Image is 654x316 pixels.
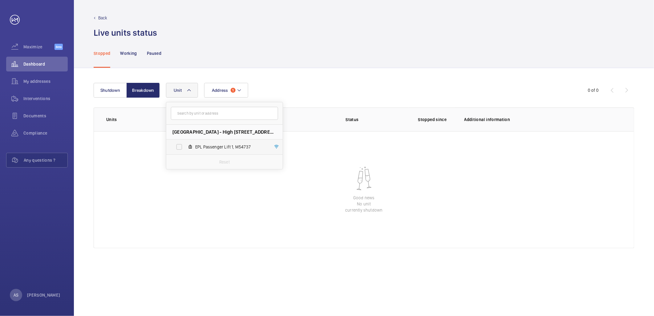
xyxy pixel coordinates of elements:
[418,116,454,123] p: Stopped since
[23,113,68,119] span: Documents
[166,83,198,98] button: Unit
[94,27,157,38] h1: Live units status
[23,44,54,50] span: Maximize
[204,83,248,98] button: Address1
[231,88,236,93] span: 1
[127,83,160,98] button: Breakdown
[195,144,267,150] span: EPL Passenger Lift 1, M54737
[171,107,278,120] input: Search by unit or address
[147,50,161,56] p: Paused
[27,292,60,298] p: [PERSON_NAME]
[54,44,63,50] span: Beta
[219,159,230,165] p: Reset
[300,116,404,123] p: Status
[23,61,68,67] span: Dashboard
[14,292,18,298] p: AS
[94,50,110,56] p: Stopped
[98,15,107,21] p: Back
[120,50,137,56] p: Working
[464,116,622,123] p: Additional information
[24,157,67,163] span: Any questions ?
[23,78,68,84] span: My addresses
[106,116,184,123] p: Units
[23,130,68,136] span: Compliance
[174,88,182,93] span: Unit
[172,129,277,135] span: [GEOGRAPHIC_DATA] - High [STREET_ADDRESS]
[345,195,382,213] p: Good news No unit currently shutdown
[588,87,599,93] div: 0 of 0
[23,95,68,102] span: Interventions
[94,83,127,98] button: Shutdown
[212,88,228,93] span: Address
